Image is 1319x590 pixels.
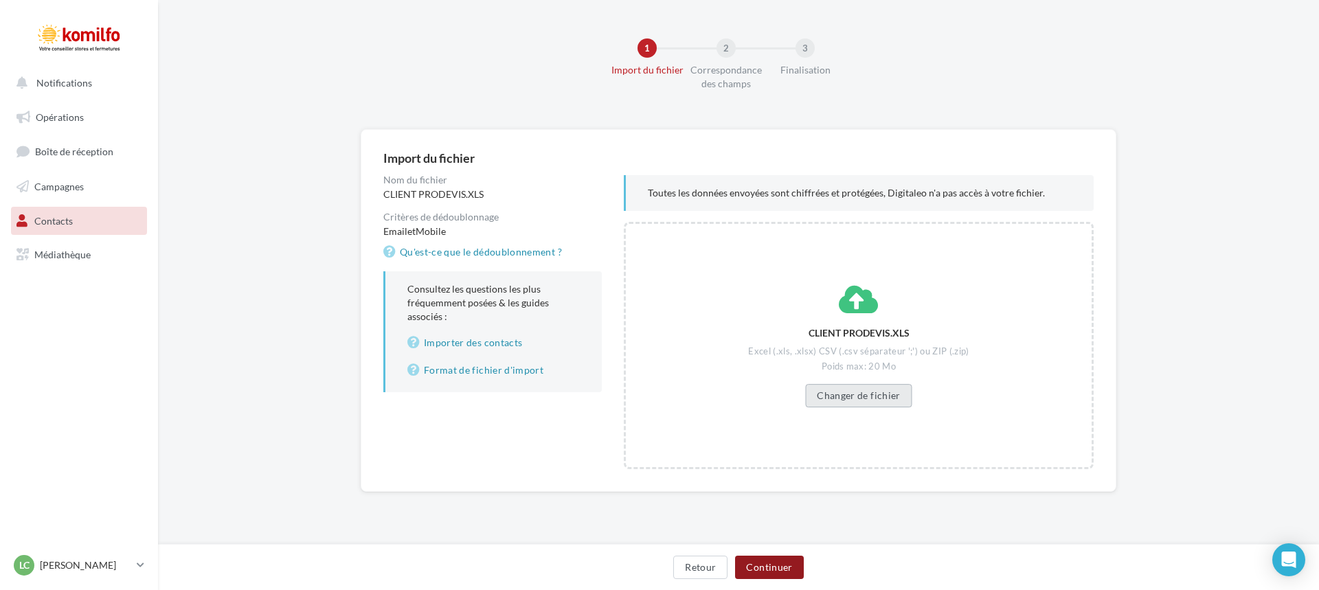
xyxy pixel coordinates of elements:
[8,207,150,236] a: Contacts
[805,384,912,407] button: Changer de fichier
[743,361,976,373] div: Poids max: 20 Mo
[407,225,416,237] span: et
[36,111,84,123] span: Opérations
[34,181,84,192] span: Campagnes
[743,326,976,340] div: CLIENT PRODEVIS.XLS
[648,186,1072,200] p: Toutes les données envoyées sont chiffrées et protégées, Digitaleo n'a pas accès à votre fichier.
[19,558,30,572] span: Lc
[1272,543,1305,576] div: Open Intercom Messenger
[761,63,849,77] div: Finalisation
[743,345,976,358] div: Excel (.xls, .xlsx) CSV (.csv séparateur ';') ou ZIP (.zip)
[34,249,91,260] span: Médiathèque
[40,558,131,572] p: [PERSON_NAME]
[407,334,580,351] a: Importer des contacts
[638,38,657,58] div: 1
[383,225,407,237] span: Email
[796,38,815,58] div: 3
[407,362,580,378] a: Format de fichier d'import
[383,212,602,222] div: Critères de dédoublonnage
[8,69,144,98] button: Notifications
[673,556,728,579] button: Retour
[8,137,150,166] a: Boîte de réception
[8,240,150,269] a: Médiathèque
[407,282,580,378] p: Consultez les questions les plus fréquemment posées & les guides associés :
[383,188,602,201] div: CLIENT PRODEVIS.XLS
[35,146,113,157] span: Boîte de réception
[383,152,1094,164] div: Import du fichier
[36,77,92,89] span: Notifications
[735,556,803,579] button: Continuer
[603,63,691,77] div: Import du fichier
[383,244,567,260] a: Qu'est-ce que le dédoublonnement ?
[416,225,446,237] span: Mobile
[11,552,147,578] a: Lc [PERSON_NAME]
[34,214,73,226] span: Contacts
[682,63,770,91] div: Correspondance des champs
[8,103,150,132] a: Opérations
[8,172,150,201] a: Campagnes
[717,38,736,58] div: 2
[383,175,602,185] div: Nom du fichier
